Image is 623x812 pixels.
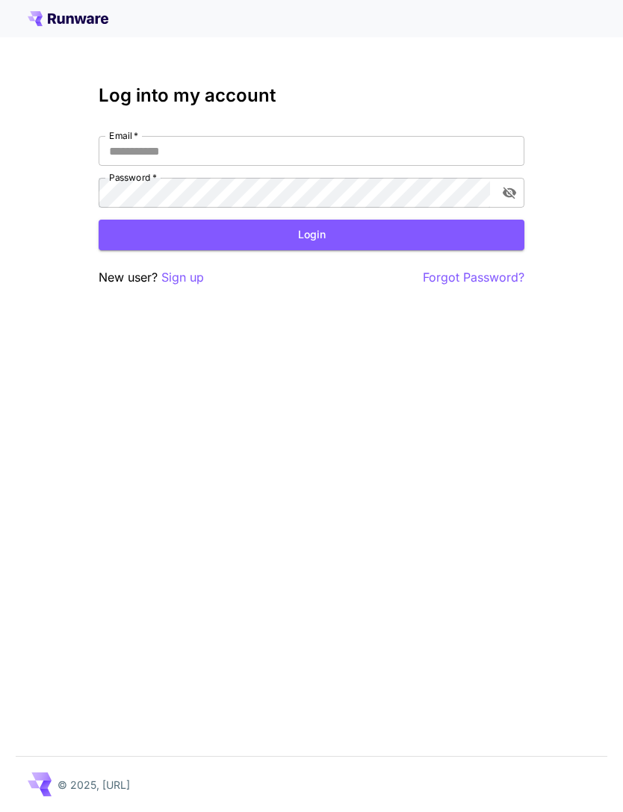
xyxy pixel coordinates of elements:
p: New user? [99,268,204,287]
button: Login [99,220,524,250]
button: Forgot Password? [423,268,524,287]
label: Email [109,129,138,142]
label: Password [109,171,157,184]
p: © 2025, [URL] [58,777,130,793]
button: toggle password visibility [496,179,523,206]
button: Sign up [161,268,204,287]
h3: Log into my account [99,85,524,106]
